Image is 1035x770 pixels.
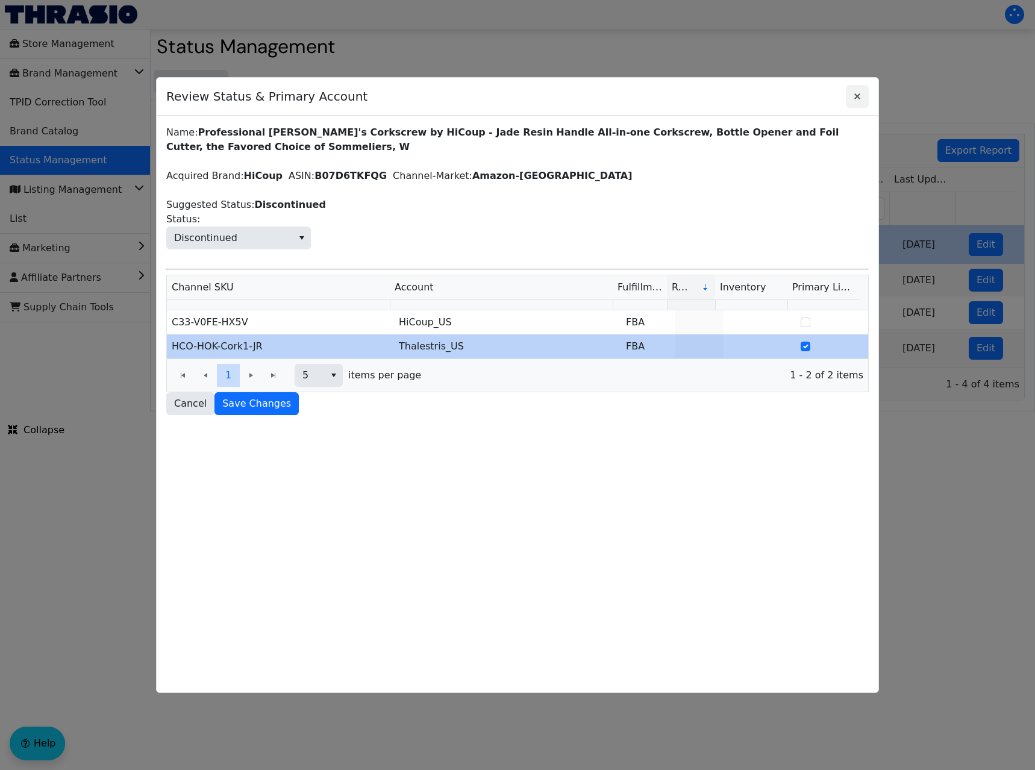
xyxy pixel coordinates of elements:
button: select [325,365,342,386]
span: Fulfillment [618,280,662,295]
span: Discontinued [174,231,237,245]
label: Discontinued [255,199,326,210]
span: Status: [166,227,311,249]
span: Save Changes [222,396,291,411]
span: Cancel [174,396,207,411]
button: Cancel [166,392,214,415]
div: Name: Acquired Brand: ASIN: Channel-Market: Suggested Status: [166,125,869,415]
div: Page 1 of 1 [167,358,868,392]
label: HiCoup [244,170,283,181]
button: Close [846,85,869,108]
label: B07D6TKFQG [314,170,387,181]
span: Revenue [672,280,692,295]
label: Professional [PERSON_NAME]'s Corkscrew by HiCoup - Jade Resin Handle All-in-one Corkscrew, Bottle... [166,127,839,152]
span: Inventory [720,280,766,295]
span: Account [395,280,434,295]
label: Amazon-[GEOGRAPHIC_DATA] [472,170,633,181]
td: Thalestris_US [394,334,621,358]
span: 1 [225,368,231,383]
span: items per page [348,368,421,383]
span: Primary Listing [792,281,865,293]
input: Select Row [801,318,810,327]
span: Review Status & Primary Account [166,81,846,111]
button: Page 1 [217,364,240,387]
span: Page size [295,364,343,387]
td: FBA [621,310,675,334]
td: C33-V0FE-HX5V [167,310,394,334]
span: 1 - 2 of 2 items [431,368,863,383]
button: select [293,227,310,249]
td: FBA [621,334,675,358]
span: Channel SKU [172,280,234,295]
span: 5 [302,368,317,383]
input: Select Row [801,342,810,351]
td: HCO-HOK-Cork1-JR [167,334,394,358]
span: Status: [166,212,200,227]
td: HiCoup_US [394,310,621,334]
button: Save Changes [214,392,299,415]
